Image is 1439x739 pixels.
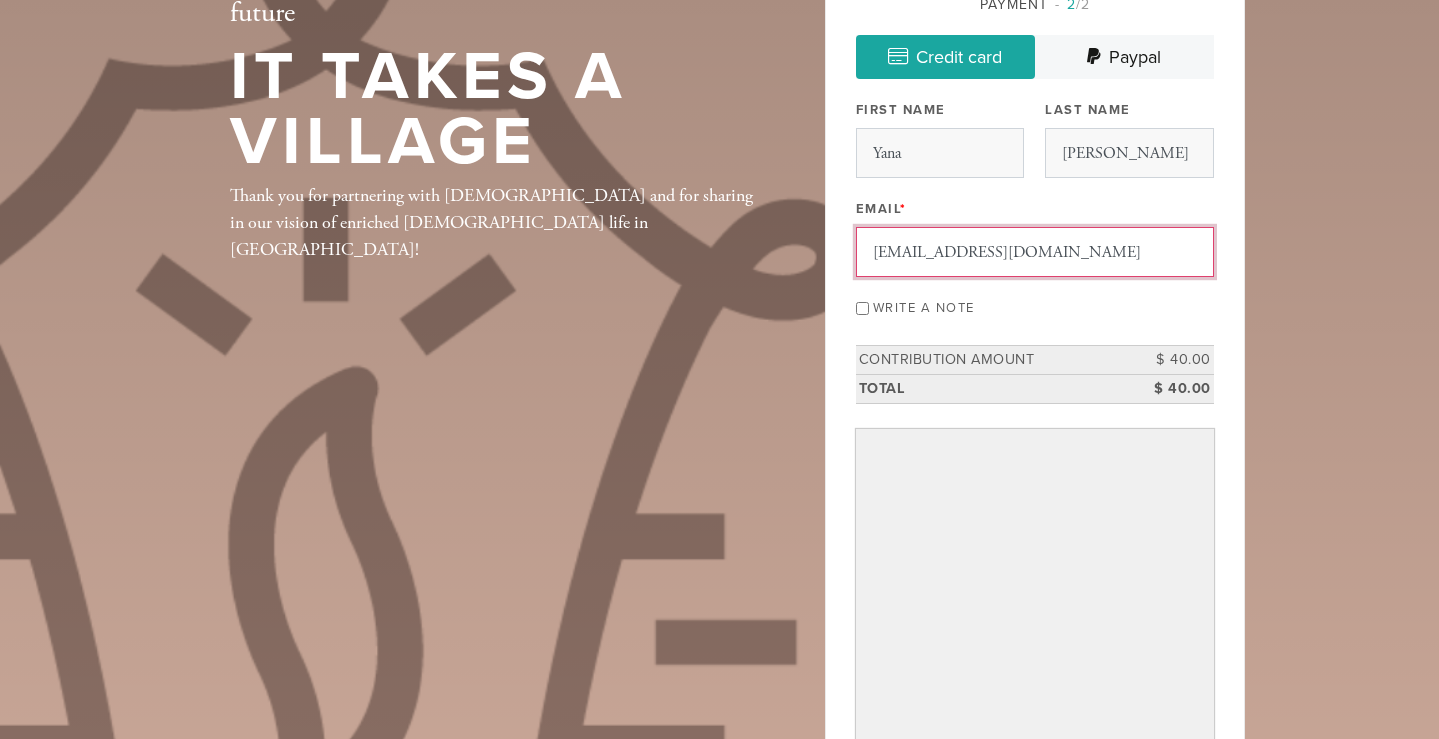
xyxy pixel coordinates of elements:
label: First Name [856,101,946,119]
a: Paypal [1035,35,1214,79]
h1: It Takes a Village [230,45,760,174]
td: $ 40.00 [1124,346,1214,375]
a: Credit card [856,35,1035,79]
td: Total [856,374,1124,403]
td: $ 40.00 [1124,374,1214,403]
div: Thank you for partnering with [DEMOGRAPHIC_DATA] and for sharing in our vision of enriched [DEMOG... [230,182,760,263]
span: This field is required. [900,201,907,217]
label: Email [856,200,907,218]
label: Write a note [873,300,975,316]
label: Last Name [1045,101,1131,119]
td: Contribution Amount [856,346,1124,375]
